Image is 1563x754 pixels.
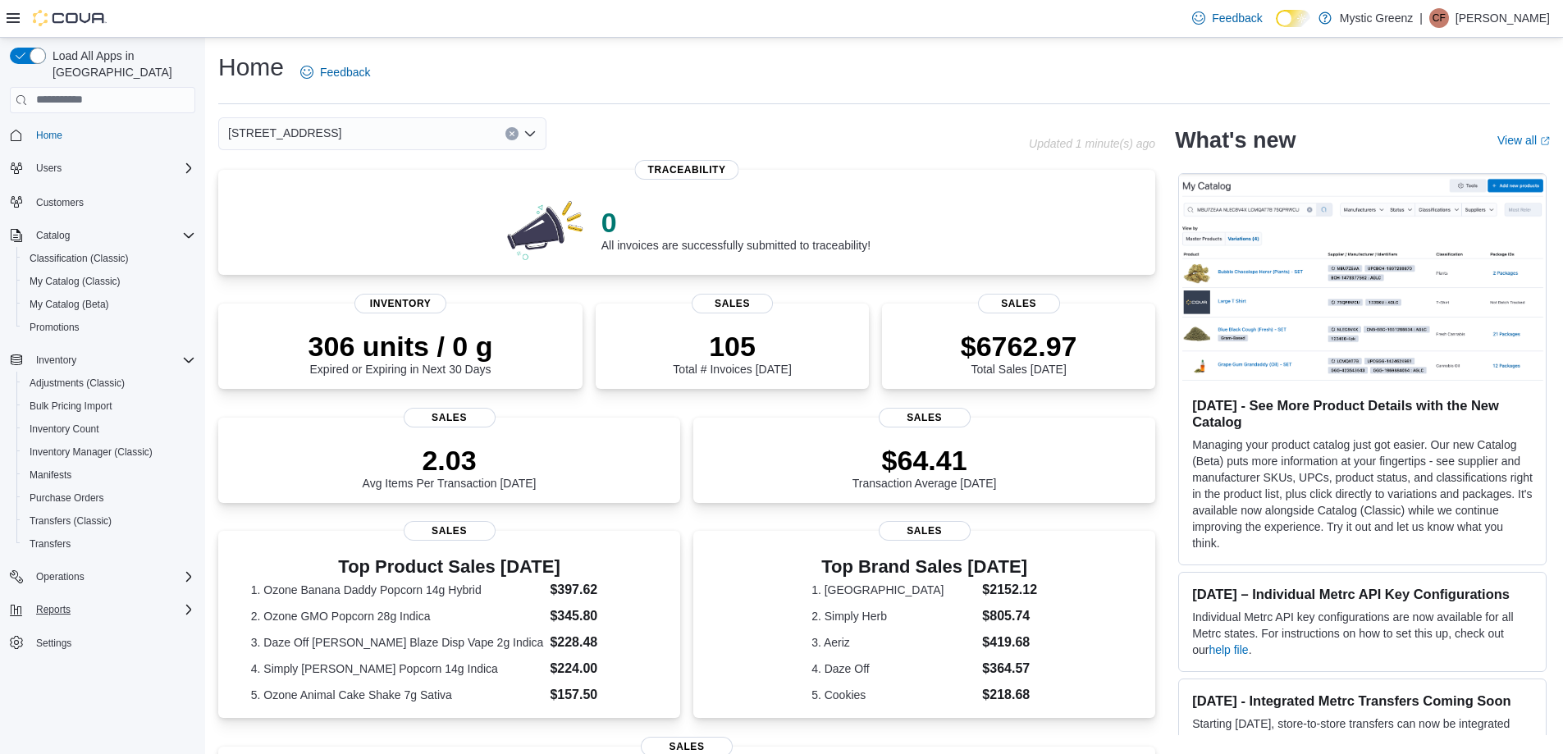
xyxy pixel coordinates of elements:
span: Home [36,129,62,142]
span: Settings [36,637,71,650]
span: Customers [36,196,84,209]
button: Clear input [505,127,519,140]
dd: $419.68 [982,633,1037,652]
button: Adjustments (Classic) [16,372,202,395]
button: Operations [30,567,91,587]
span: Purchase Orders [30,491,104,505]
button: Manifests [16,464,202,487]
p: | [1419,8,1423,28]
p: Updated 1 minute(s) ago [1029,137,1155,150]
button: Customers [3,190,202,213]
a: Transfers [1275,733,1323,747]
span: Classification (Classic) [30,252,129,265]
span: Bulk Pricing Import [30,400,112,413]
h1: Home [218,51,284,84]
dt: 1. [GEOGRAPHIC_DATA] [811,582,976,598]
span: Inventory Count [30,423,99,436]
span: Adjustments (Classic) [23,373,195,393]
p: $6762.97 [961,330,1077,363]
h3: [DATE] - Integrated Metrc Transfers Coming Soon [1192,692,1533,709]
span: Transfers (Classic) [30,514,112,528]
button: Transfers (Classic) [16,510,202,532]
p: 105 [673,330,791,363]
button: Catalog [30,226,76,245]
span: Sales [879,408,971,427]
span: My Catalog (Classic) [23,272,195,291]
a: Transfers [23,534,77,554]
dd: $364.57 [982,659,1037,679]
button: Transfers [16,532,202,555]
span: Operations [30,567,195,587]
button: Settings [3,631,202,655]
span: Sales [404,408,496,427]
button: Open list of options [523,127,537,140]
p: $64.41 [852,444,997,477]
span: [STREET_ADDRESS] [228,123,341,143]
a: Settings [30,633,78,653]
span: Dark Mode [1276,27,1277,28]
button: Users [3,157,202,180]
dd: $157.50 [550,685,647,705]
span: My Catalog (Classic) [30,275,121,288]
a: View allExternal link [1497,134,1550,147]
dt: 2. Ozone GMO Popcorn 28g Indica [251,608,544,624]
button: Classification (Classic) [16,247,202,270]
span: Inventory Count [23,419,195,439]
span: Home [30,125,195,145]
div: Avg Items Per Transaction [DATE] [363,444,537,490]
span: Traceability [635,160,739,180]
img: Cova [33,10,107,26]
a: Feedback [294,56,377,89]
span: My Catalog (Beta) [23,295,195,314]
svg: External link [1540,136,1550,146]
dd: $2152.12 [982,580,1037,600]
span: Feedback [1212,10,1262,26]
a: Bulk Pricing Import [23,396,119,416]
div: Expired or Expiring in Next 30 Days [308,330,493,376]
dd: $345.80 [550,606,647,626]
a: Transfers (Classic) [23,511,118,531]
span: Adjustments (Classic) [30,377,125,390]
button: Purchase Orders [16,487,202,510]
span: Promotions [23,318,195,337]
dd: $228.48 [550,633,647,652]
span: My Catalog (Beta) [30,298,109,311]
span: Users [36,162,62,175]
span: Manifests [23,465,195,485]
h2: What's new [1175,127,1296,153]
span: Operations [36,570,85,583]
span: Bulk Pricing Import [23,396,195,416]
p: 0 [601,206,871,239]
dt: 5. Ozone Animal Cake Shake 7g Sativa [251,687,544,703]
button: Inventory Manager (Classic) [16,441,202,464]
input: Dark Mode [1276,10,1310,27]
dt: 4. Daze Off [811,660,976,677]
img: 0 [503,196,588,262]
a: Adjustments (Classic) [23,373,131,393]
span: Reports [36,603,71,616]
dd: $805.74 [982,606,1037,626]
a: Manifests [23,465,78,485]
h3: Top Product Sales [DATE] [251,557,648,577]
div: Transaction Average [DATE] [852,444,997,490]
button: My Catalog (Beta) [16,293,202,316]
span: Inventory [30,350,195,370]
dd: $224.00 [550,659,647,679]
span: Transfers (Classic) [23,511,195,531]
dt: 5. Cookies [811,687,976,703]
div: Total # Invoices [DATE] [673,330,791,376]
a: My Catalog (Beta) [23,295,116,314]
a: Promotions [23,318,86,337]
span: Manifests [30,468,71,482]
span: Purchase Orders [23,488,195,508]
span: Sales [404,521,496,541]
a: Customers [30,193,90,212]
button: My Catalog (Classic) [16,270,202,293]
span: Sales [692,294,774,313]
div: Total Sales [DATE] [961,330,1077,376]
p: Individual Metrc API key configurations are now available for all Metrc states. For instructions ... [1192,609,1533,658]
span: Inventory [354,294,446,313]
a: My Catalog (Classic) [23,272,127,291]
a: help file [1209,643,1248,656]
span: Load All Apps in [GEOGRAPHIC_DATA] [46,48,195,80]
